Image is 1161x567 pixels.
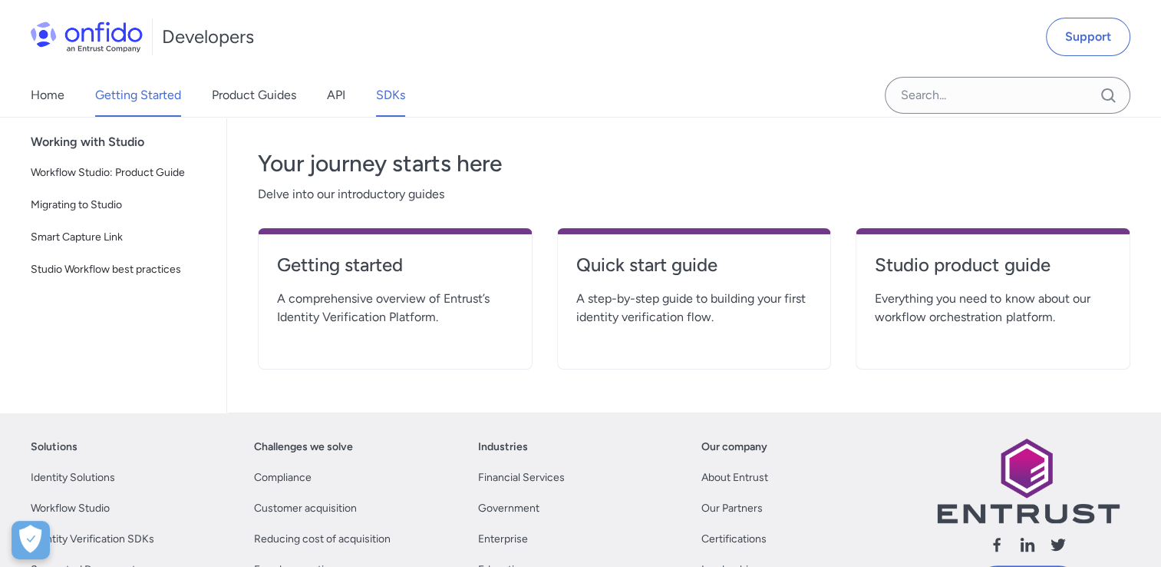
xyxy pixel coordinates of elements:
[95,74,181,117] a: Getting Started
[31,469,115,487] a: Identity Solutions
[12,521,50,559] div: Cookie Preferences
[701,469,768,487] a: About Entrust
[1046,18,1130,56] a: Support
[701,499,763,518] a: Our Partners
[875,253,1111,277] h4: Studio product guide
[254,530,391,549] a: Reducing cost of acquisition
[988,535,1006,554] svg: Follow us facebook
[31,228,208,247] span: Smart Capture Link
[25,222,214,253] a: Smart Capture Link
[988,535,1006,559] a: Follow us facebook
[478,469,565,487] a: Financial Services
[576,253,813,277] h4: Quick start guide
[25,157,214,188] a: Workflow Studio: Product Guide
[935,438,1120,523] img: Entrust logo
[31,74,64,117] a: Home
[478,499,539,518] a: Government
[277,290,513,327] span: A comprehensive overview of Entrust’s Identity Verification Platform.
[31,499,110,518] a: Workflow Studio
[31,260,208,279] span: Studio Workflow best practices
[31,22,143,52] img: Onfido Logo
[885,77,1130,114] input: Onfido search input field
[1049,535,1067,554] svg: Follow us X (Twitter)
[254,469,312,487] a: Compliance
[875,253,1111,290] a: Studio product guide
[327,74,345,117] a: API
[875,290,1111,327] span: Everything you need to know about our workflow orchestration platform.
[478,438,528,456] a: Industries
[31,196,208,214] span: Migrating to Studio
[25,190,214,220] a: Migrating to Studio
[212,74,296,117] a: Product Guides
[162,25,254,49] h1: Developers
[31,164,208,182] span: Workflow Studio: Product Guide
[576,290,813,327] span: A step-by-step guide to building your first identity verification flow.
[31,530,154,549] a: Identity Verification SDKs
[12,521,50,559] button: Open Preferences
[1018,535,1037,554] svg: Follow us linkedin
[701,438,767,456] a: Our company
[258,185,1130,204] span: Delve into our introductory guides
[277,253,513,290] a: Getting started
[31,438,78,456] a: Solutions
[478,530,528,549] a: Enterprise
[31,127,220,157] div: Working with Studio
[701,530,767,549] a: Certifications
[1018,535,1037,559] a: Follow us linkedin
[1049,535,1067,559] a: Follow us X (Twitter)
[258,148,1130,179] h3: Your journey starts here
[376,74,405,117] a: SDKs
[254,438,353,456] a: Challenges we solve
[576,253,813,290] a: Quick start guide
[277,253,513,277] h4: Getting started
[254,499,357,518] a: Customer acquisition
[25,254,214,285] a: Studio Workflow best practices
